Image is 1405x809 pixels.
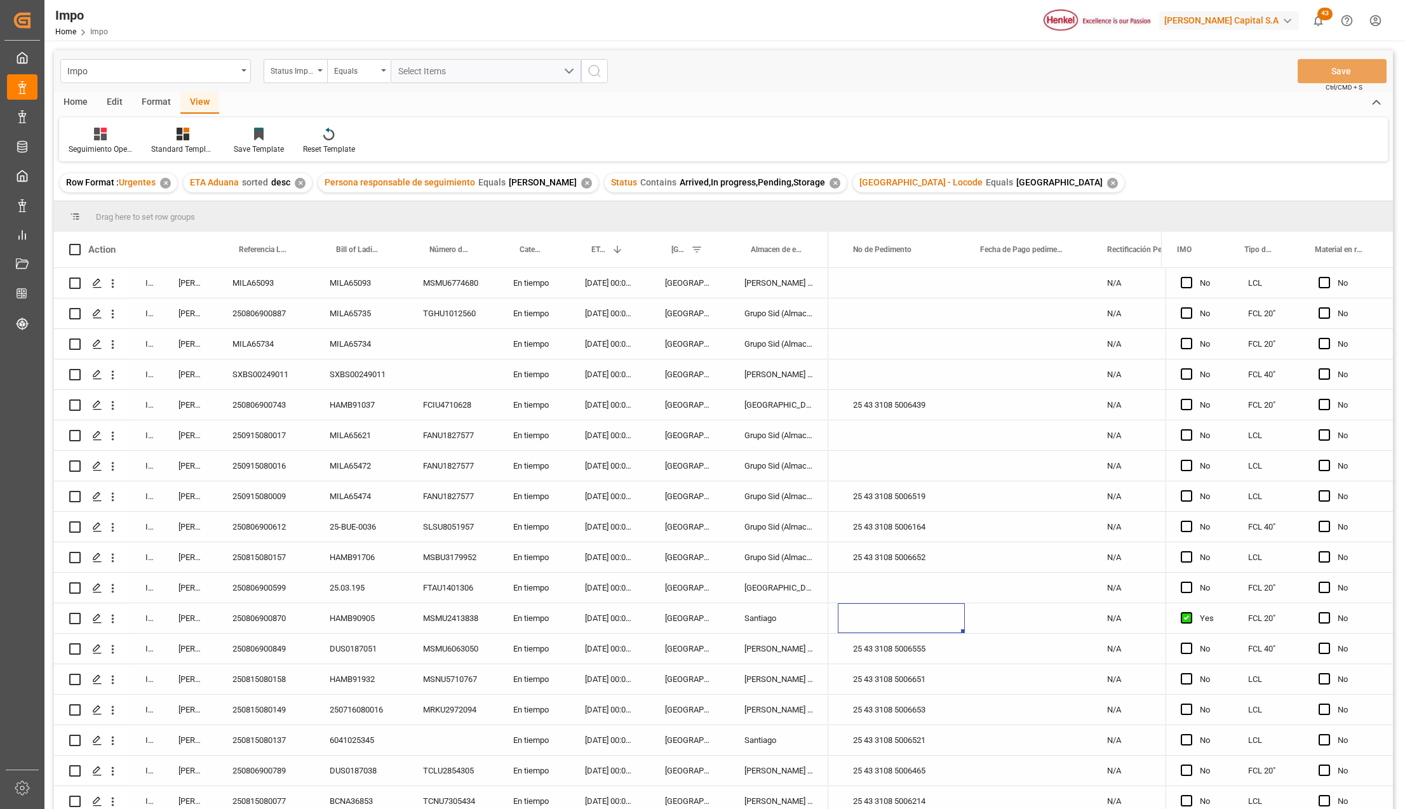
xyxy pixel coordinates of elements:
div: [GEOGRAPHIC_DATA] [729,390,828,420]
div: En tiempo [498,451,570,481]
div: N/A [1092,268,1219,298]
div: 250806900887 [217,298,314,328]
div: Press SPACE to select this row. [54,634,828,664]
img: Henkel%20logo.jpg_1689854090.jpg [1044,10,1150,32]
div: En tiempo [498,268,570,298]
div: FCL 20" [1233,298,1303,328]
div: [DATE] 00:00:00 [570,725,650,755]
div: HAMB91706 [314,542,408,572]
div: MSMU2413838 [408,603,498,633]
div: 25 43 3108 5006651 [838,664,965,694]
div: [PERSON_NAME] [163,512,217,542]
div: MILA65093 [217,268,314,298]
div: FCL 20" [1233,573,1303,603]
div: N/A [1092,420,1219,450]
div: En tiempo [498,298,570,328]
span: [PERSON_NAME] [509,177,577,187]
div: In progress [130,329,163,359]
div: ✕ [830,178,840,189]
div: View [180,92,219,114]
div: LCL [1233,451,1303,481]
div: N/A [1092,542,1219,572]
span: Row Format : [66,177,119,187]
div: 25 43 3108 5006652 [838,542,965,572]
div: MILA65621 [314,420,408,450]
div: Impo [67,62,237,78]
span: Rectificación Pedimento [1107,245,1190,254]
div: In progress [130,664,163,694]
span: Arrived,In progress,Pending,Storage [680,177,825,187]
div: [GEOGRAPHIC_DATA] [650,298,729,328]
div: Press SPACE to select this row. [1166,451,1393,481]
span: Select Items [398,66,452,76]
div: Press SPACE to select this row. [54,664,828,695]
span: Persona responsable de seguimiento [325,177,475,187]
div: MILA65734 [217,329,314,359]
div: En tiempo [498,603,570,633]
div: Grupo Sid (Almacenaje y Distribucion AVIOR) [729,481,828,511]
div: Press SPACE to select this row. [1166,420,1393,451]
div: Grupo Sid (Almacenaje y Distribucion AVIOR) [729,298,828,328]
div: Santiago [729,725,828,755]
div: Impo [55,6,108,25]
div: Press SPACE to select this row. [54,481,828,512]
div: N/A [1092,695,1219,725]
div: ✕ [581,178,592,189]
a: Home [55,27,76,36]
div: 25 43 3108 5006555 [838,634,965,664]
div: [PERSON_NAME] [163,451,217,481]
span: Almacen de entrega [751,245,802,254]
div: HAMB91932 [314,664,408,694]
div: Equals [334,62,377,77]
div: En tiempo [498,664,570,694]
div: Press SPACE to select this row. [1166,573,1393,603]
div: Press SPACE to select this row. [1166,695,1393,725]
div: 6041025345 [314,725,408,755]
div: In progress [130,512,163,542]
div: [PERSON_NAME] [163,573,217,603]
div: Press SPACE to select this row. [54,451,828,481]
div: N/A [1092,451,1219,481]
div: Grupo Sid (Almacenaje y Distribucion AVIOR) [729,329,828,359]
div: ✕ [1107,178,1118,189]
button: [PERSON_NAME] Capital S.A [1159,8,1304,32]
span: Referencia Leschaco [239,245,288,254]
div: N/A [1092,298,1219,328]
div: LCL [1233,695,1303,725]
div: [GEOGRAPHIC_DATA] [650,542,729,572]
div: N/A [1092,603,1219,633]
div: [PERSON_NAME] [163,329,217,359]
span: ETA Aduana [591,245,607,254]
div: Press SPACE to select this row. [54,603,828,634]
div: LCL [1233,725,1303,755]
div: LCL [1233,664,1303,694]
div: [GEOGRAPHIC_DATA] [650,634,729,664]
div: [PERSON_NAME] Tlalnepantla [729,634,828,664]
div: En tiempo [498,634,570,664]
div: En tiempo [498,756,570,786]
div: [PERSON_NAME] [163,725,217,755]
div: Press SPACE to select this row. [1166,359,1393,390]
div: Action [88,244,116,255]
div: N/A [1092,756,1219,786]
div: Edit [97,92,132,114]
div: N/A [1092,664,1219,694]
div: In progress [130,542,163,572]
div: 250815080157 [217,542,314,572]
div: Grupo Sid (Almacenaje y Distribucion AVIOR) [729,512,828,542]
span: Equals [478,177,506,187]
div: MSBU3179952 [408,542,498,572]
div: 250716080016 [314,695,408,725]
div: Press SPACE to select this row. [1166,664,1393,695]
div: LCL [1233,420,1303,450]
button: open menu [391,59,581,83]
div: [GEOGRAPHIC_DATA] [650,603,729,633]
span: Bill of Lading Number [336,245,381,254]
div: SXBS00249011 [314,359,408,389]
div: Press SPACE to select this row. [54,298,828,329]
div: Press SPACE to select this row. [1166,725,1393,756]
div: Status Importación [271,62,314,77]
div: [GEOGRAPHIC_DATA] [650,664,729,694]
button: open menu [264,59,327,83]
div: En tiempo [498,512,570,542]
